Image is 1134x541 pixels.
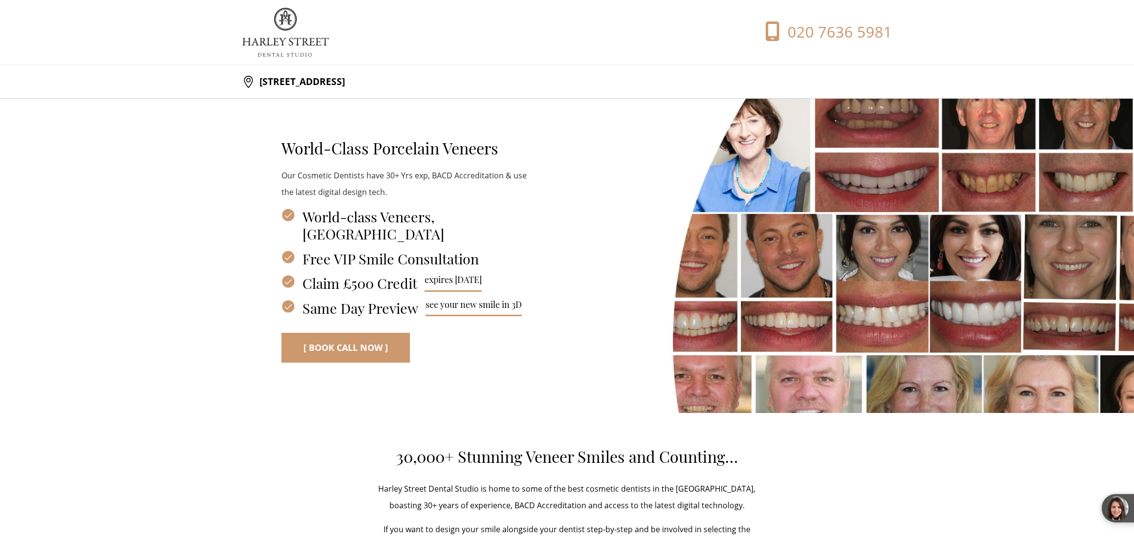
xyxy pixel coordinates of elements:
[281,333,410,363] a: [ BOOK CALL NOW ]
[281,275,528,292] h3: Claim £500 Credit
[281,139,528,158] h2: World-Class Porcelain Veneers
[378,447,757,466] h2: 30,000+ Stunning Veneer Smiles and Counting…
[281,168,528,200] p: Our Cosmetic Dentists have 30+ Yrs exp, BACD Accreditation & use the latest digital design tech.
[426,300,522,317] span: see your new smile in 3D
[281,250,528,267] h3: Free VIP Smile Consultation
[281,300,528,317] h3: Same Day Preview
[736,22,892,43] a: 020 7636 5981
[425,275,482,292] span: expires [DATE]
[255,72,345,91] p: [STREET_ADDRESS]
[242,8,329,57] img: logo.png
[281,208,528,242] h3: World-class Veneers, [GEOGRAPHIC_DATA]
[378,481,757,514] p: Harley Street Dental Studio is home to some of the best cosmetic dentists in the [GEOGRAPHIC_DATA...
